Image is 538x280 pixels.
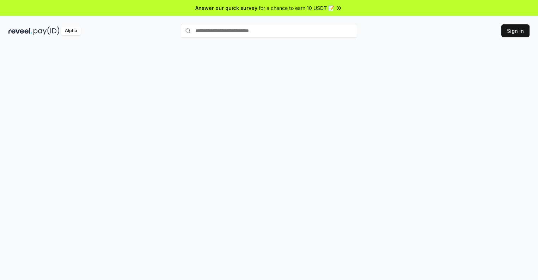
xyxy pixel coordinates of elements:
[259,4,334,12] span: for a chance to earn 10 USDT 📝
[61,26,81,35] div: Alpha
[8,26,32,35] img: reveel_dark
[195,4,257,12] span: Answer our quick survey
[501,24,530,37] button: Sign In
[33,26,60,35] img: pay_id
